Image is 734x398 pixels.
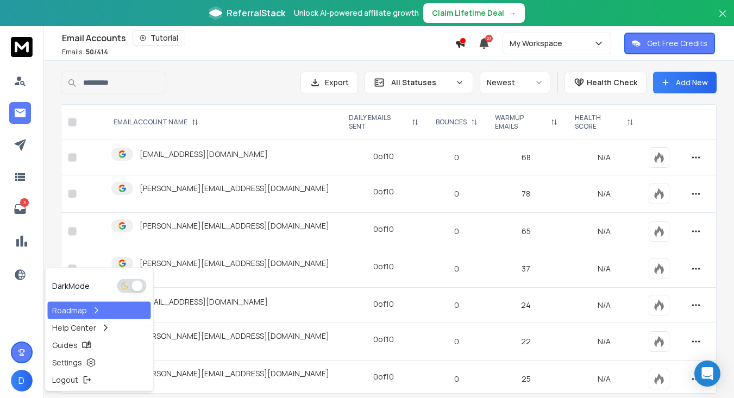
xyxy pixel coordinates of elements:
[48,337,151,354] a: Guides
[373,299,394,309] div: 0 of 10
[434,300,480,311] p: 0
[564,72,647,93] button: Health Check
[227,7,285,20] span: ReferralStack
[486,213,566,250] td: 65
[587,77,637,88] p: Health Check
[486,250,566,288] td: 37
[52,375,78,386] p: Logout
[573,374,636,384] p: N/A
[114,118,198,127] div: EMAIL ACCOUNT NAME
[52,281,90,292] p: Dark Mode
[573,336,636,347] p: N/A
[11,370,33,391] button: D
[486,288,566,323] td: 24
[653,72,717,93] button: Add New
[52,323,96,333] p: Help Center
[647,38,707,49] p: Get Free Credits
[140,368,329,379] p: [PERSON_NAME][EMAIL_ADDRESS][DOMAIN_NAME]
[624,33,715,54] button: Get Free Credits
[509,8,516,18] span: →
[373,151,394,162] div: 0 of 10
[486,175,566,213] td: 78
[434,188,480,199] p: 0
[373,261,394,272] div: 0 of 10
[510,38,567,49] p: My Workspace
[140,258,329,269] p: [PERSON_NAME][EMAIL_ADDRESS][DOMAIN_NAME]
[140,220,329,231] p: [PERSON_NAME][EMAIL_ADDRESS][DOMAIN_NAME]
[486,140,566,175] td: 68
[486,323,566,361] td: 22
[573,263,636,274] p: N/A
[52,357,82,368] p: Settings
[434,263,480,274] p: 0
[716,7,730,33] button: Close banner
[373,334,394,345] div: 0 of 10
[140,149,268,160] p: [EMAIL_ADDRESS][DOMAIN_NAME]
[373,371,394,382] div: 0 of 10
[62,48,108,56] p: Emails :
[485,35,493,42] span: 27
[20,198,29,207] p: 3
[48,354,151,371] a: Settings
[373,224,394,235] div: 0 of 10
[434,336,480,347] p: 0
[140,331,329,342] p: [PERSON_NAME][EMAIL_ADDRESS][DOMAIN_NAME]
[52,305,87,316] p: Roadmap
[694,361,720,387] div: Open Intercom Messenger
[62,30,455,46] div: Email Accounts
[48,319,151,337] a: Help Center
[423,3,525,23] button: Claim Lifetime Deal→
[349,113,407,131] p: DAILY EMAILS SENT
[140,183,329,194] p: [PERSON_NAME][EMAIL_ADDRESS][DOMAIN_NAME]
[434,152,480,163] p: 0
[52,340,78,351] p: Guides
[573,188,636,199] p: N/A
[373,186,394,197] div: 0 of 10
[575,113,623,131] p: HEALTH SCORE
[9,198,31,220] a: 3
[391,77,451,88] p: All Statuses
[486,361,566,398] td: 25
[480,72,550,93] button: Newest
[495,113,547,131] p: WARMUP EMAILS
[48,302,151,319] a: Roadmap
[573,226,636,237] p: N/A
[140,296,268,307] p: [EMAIL_ADDRESS][DOMAIN_NAME]
[300,72,358,93] button: Export
[434,374,480,384] p: 0
[294,8,419,18] p: Unlock AI-powered affiliate growth
[133,30,185,46] button: Tutorial
[573,300,636,311] p: N/A
[86,47,108,56] span: 50 / 414
[436,118,467,127] p: BOUNCES
[434,226,480,237] p: 0
[573,152,636,163] p: N/A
